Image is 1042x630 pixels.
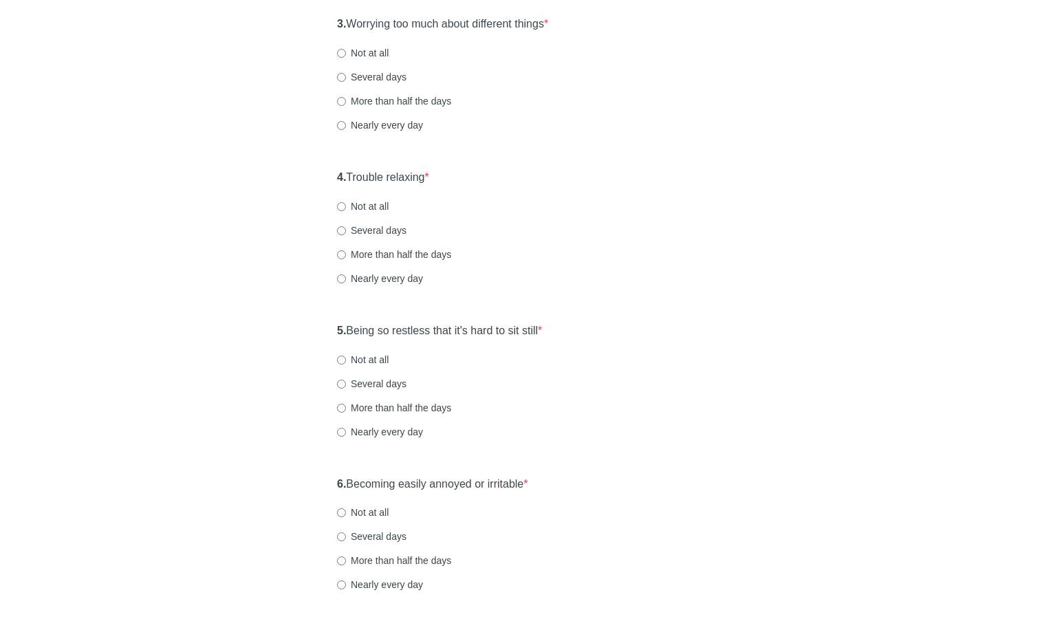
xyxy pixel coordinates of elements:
[337,530,406,543] label: Several days
[337,46,389,60] label: Not at all
[337,377,406,391] label: Several days
[337,226,346,235] input: Several days
[337,478,346,490] strong: 6.
[337,97,346,106] input: More than half the days
[337,401,451,415] label: More than half the days
[337,94,451,108] label: More than half the days
[337,404,346,413] input: More than half the days
[337,49,346,58] input: Not at all
[337,274,346,283] input: Nearly every day
[337,121,346,130] input: Nearly every day
[337,199,389,213] label: Not at all
[337,477,528,492] label: Becoming easily annoyed or irritable
[337,250,346,259] input: More than half the days
[337,118,423,132] label: Nearly every day
[337,73,346,82] input: Several days
[337,170,429,186] label: Trouble relaxing
[337,202,346,211] input: Not at all
[337,425,423,439] label: Nearly every day
[337,224,406,237] label: Several days
[337,248,451,261] label: More than half the days
[337,380,346,389] input: Several days
[337,70,406,84] label: Several days
[337,272,423,285] label: Nearly every day
[337,554,451,567] label: More than half the days
[337,508,346,517] input: Not at all
[337,18,346,30] strong: 3.
[337,323,542,339] label: Being so restless that it's hard to sit still
[337,17,548,32] label: Worrying too much about different things
[337,578,423,591] label: Nearly every day
[337,428,346,437] input: Nearly every day
[337,556,346,565] input: More than half the days
[337,356,346,365] input: Not at all
[337,171,346,183] strong: 4.
[337,506,389,519] label: Not at all
[337,325,346,336] strong: 5.
[337,532,346,541] input: Several days
[337,353,389,367] label: Not at all
[337,580,346,589] input: Nearly every day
